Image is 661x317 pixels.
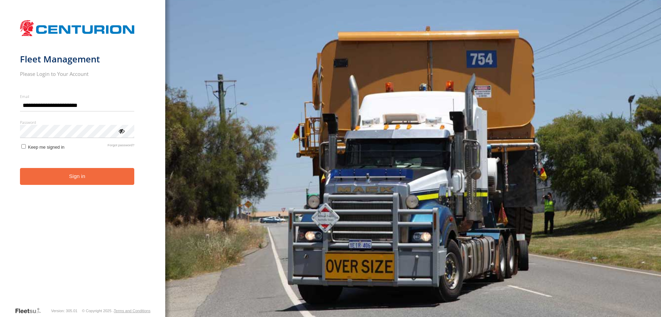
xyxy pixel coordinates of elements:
a: Visit our Website [15,307,46,314]
div: Version: 305.01 [51,309,77,313]
a: Forgot password? [108,143,135,150]
h1: Fleet Management [20,53,135,65]
input: Keep me signed in [21,144,26,149]
div: © Copyright 2025 - [82,309,150,313]
button: Sign in [20,168,135,185]
label: Email [20,94,135,99]
h2: Please Login to Your Account [20,70,135,77]
span: Keep me signed in [28,145,64,150]
label: Password [20,120,135,125]
form: main [20,17,146,307]
a: Terms and Conditions [114,309,150,313]
div: ViewPassword [118,127,125,134]
img: Centurion Transport [20,19,135,37]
